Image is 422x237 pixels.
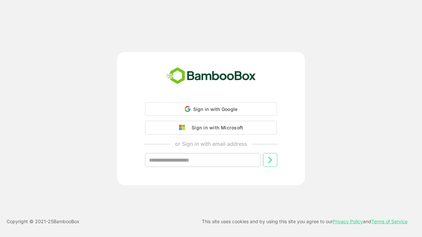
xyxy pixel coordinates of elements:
p: This site uses cookies and by using this site you agree to our and [202,218,407,225]
div: Sign in with Google [145,102,277,116]
img: bamboobox [163,65,259,87]
span: Sign in with Google [193,106,238,112]
div: Sign in with Microsoft [188,123,243,132]
button: Sign in with Microsoft [145,121,277,135]
a: Privacy Policy [333,219,363,224]
a: Terms of Service [371,219,407,224]
p: or Sign in with email address [175,140,247,148]
p: Copyright © 2021- 25 BambooBox [7,218,79,225]
img: google [179,125,188,131]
